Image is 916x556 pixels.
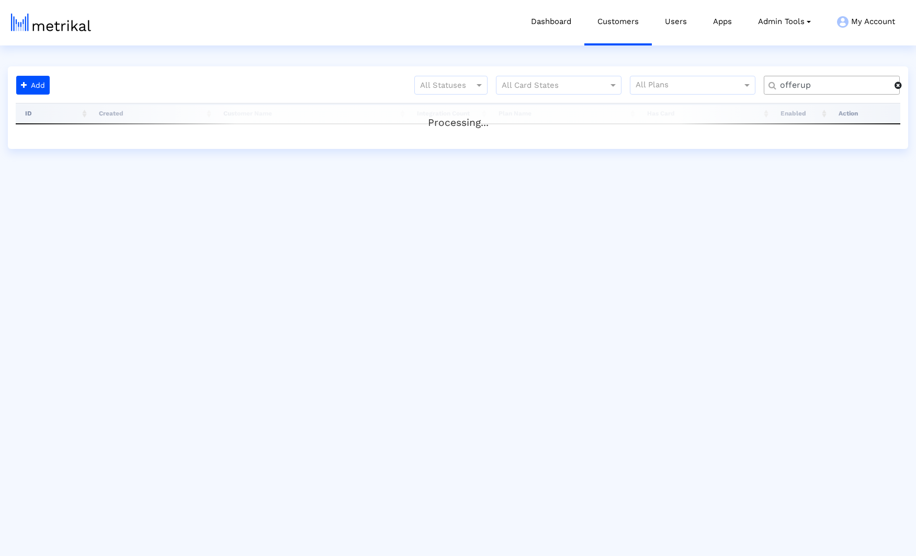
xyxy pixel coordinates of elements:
img: metrical-logo-light.png [11,14,91,31]
th: Action [829,103,900,124]
input: All Plans [636,79,744,92]
th: Created [89,103,214,124]
button: Add [16,76,50,95]
img: my-account-menu-icon.png [837,16,849,28]
th: Integration Count [408,103,489,124]
th: ID [16,103,89,124]
th: Has Card [638,103,771,124]
th: Enabled [771,103,829,124]
th: Customer Name [214,103,408,124]
input: All Card States [502,79,597,92]
input: Customer Name [773,80,895,91]
th: Plan Name [489,103,638,124]
div: Processing... [16,105,900,126]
